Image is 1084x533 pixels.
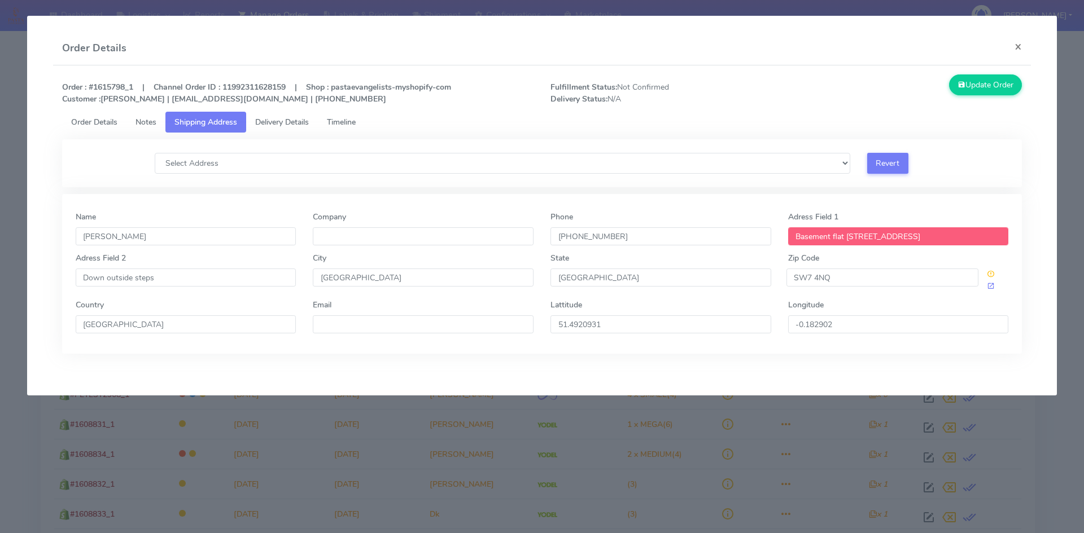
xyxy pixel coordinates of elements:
[255,117,309,127] span: Delivery Details
[76,252,126,264] label: Adress Field 2
[62,112,1022,133] ul: Tabs
[71,117,117,127] span: Order Details
[76,299,104,311] label: Country
[62,82,451,104] strong: Order : #1615798_1 | Channel Order ID : 11992311628159 | Shop : pastaevangelists-myshopify-com [P...
[788,211,838,223] label: Adress Field 1
[788,252,819,264] label: Zip Code
[949,74,1022,95] button: Update Order
[327,117,356,127] span: Timeline
[867,153,908,174] button: Revert
[542,81,786,105] span: Not Confirmed N/A
[550,211,573,223] label: Phone
[788,299,824,311] label: Longitude
[550,82,617,92] strong: Fulfillment Status:
[1006,32,1031,61] button: Close
[62,41,126,56] h4: Order Details
[135,117,156,127] span: Notes
[313,299,331,311] label: Email
[313,211,346,223] label: Company
[550,299,582,311] label: Lattitude
[174,117,237,127] span: Shipping Address
[313,252,326,264] label: City
[550,94,607,104] strong: Delivery Status:
[76,211,96,223] label: Name
[550,252,569,264] label: State
[62,94,100,104] strong: Customer :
